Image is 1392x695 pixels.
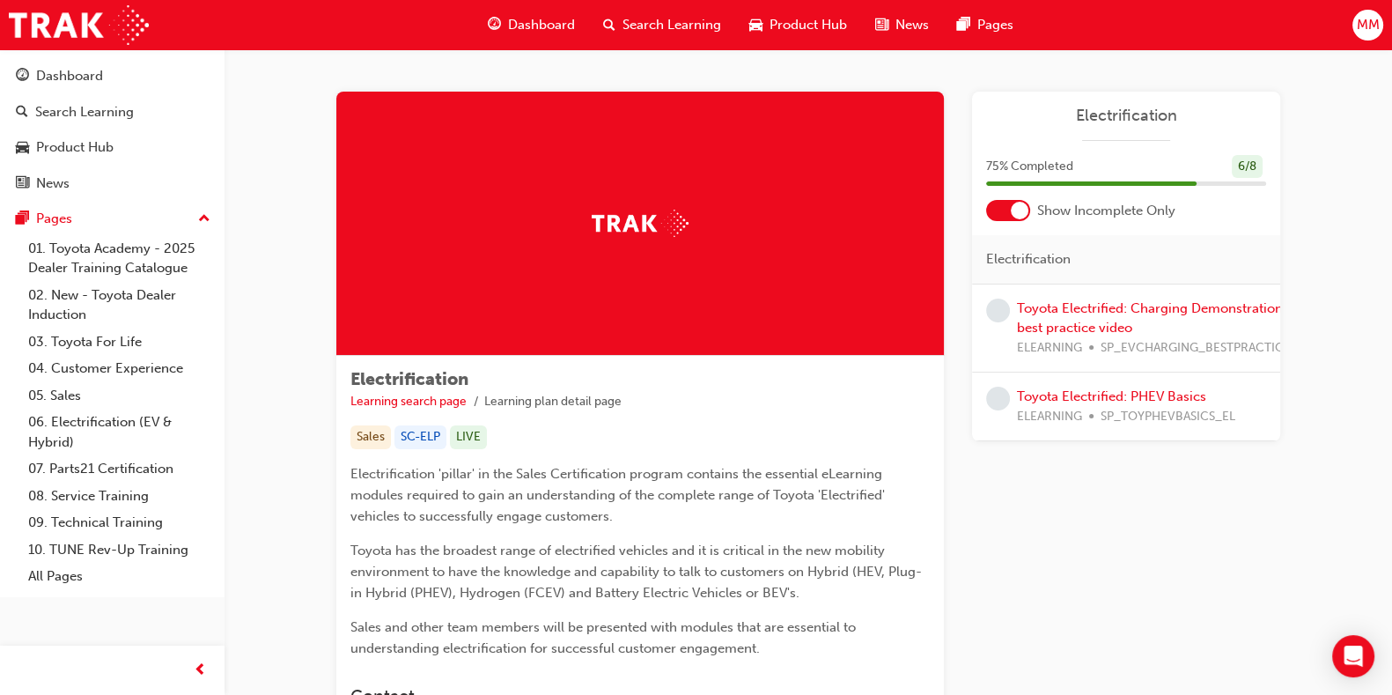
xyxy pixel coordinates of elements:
span: Search Learning [622,15,721,35]
a: Search Learning [7,96,217,129]
div: Sales [350,425,391,449]
button: Pages [7,203,217,235]
img: Trak [9,5,149,45]
div: 6 / 8 [1232,155,1263,179]
a: 05. Sales [21,382,217,410]
div: Pages [36,209,72,229]
div: SC-ELP [394,425,446,449]
img: Trak [592,210,689,237]
span: search-icon [603,14,615,36]
li: Learning plan detail page [484,392,622,412]
a: pages-iconPages [943,7,1027,43]
span: SP_EVCHARGING_BESTPRACTICE [1101,338,1291,359]
div: Open Intercom Messenger [1332,635,1374,677]
span: car-icon [16,140,29,156]
span: Show Incomplete Only [1037,201,1175,221]
a: 10. TUNE Rev-Up Training [21,536,217,564]
a: car-iconProduct Hub [735,7,861,43]
a: Toyota Electrified: PHEV Basics [1017,388,1206,404]
a: 06. Electrification (EV & Hybrid) [21,409,217,455]
button: MM [1352,10,1383,41]
span: News [895,15,929,35]
a: Learning search page [350,394,467,409]
div: Search Learning [35,102,134,122]
span: guage-icon [488,14,501,36]
span: Dashboard [508,15,575,35]
span: car-icon [749,14,762,36]
a: Product Hub [7,131,217,164]
a: 09. Technical Training [21,509,217,536]
div: Product Hub [36,137,114,158]
div: LIVE [450,425,487,449]
span: Pages [977,15,1013,35]
a: 02. New - Toyota Dealer Induction [21,282,217,329]
a: 03. Toyota For Life [21,329,217,356]
span: prev-icon [194,660,207,682]
div: Dashboard [36,66,103,86]
span: Electrification [986,249,1071,270]
span: learningRecordVerb_NONE-icon [986,299,1010,322]
span: news-icon [875,14,888,36]
a: Dashboard [7,60,217,92]
span: Product Hub [770,15,847,35]
a: News [7,167,217,200]
span: pages-icon [16,211,29,227]
a: Electrification [986,106,1266,126]
span: guage-icon [16,69,29,85]
span: 75 % Completed [986,157,1073,177]
a: 04. Customer Experience [21,355,217,382]
span: MM [1356,15,1379,35]
a: 08. Service Training [21,483,217,510]
div: News [36,174,70,194]
a: All Pages [21,563,217,590]
span: Electrification 'pillar' in the Sales Certification program contains the essential eLearning modu... [350,466,888,524]
span: news-icon [16,176,29,192]
a: 07. Parts21 Certification [21,455,217,483]
span: Toyota has the broadest range of electrified vehicles and it is critical in the new mobility envi... [350,543,922,601]
span: learningRecordVerb_NONE-icon [986,387,1010,410]
a: news-iconNews [861,7,943,43]
a: search-iconSearch Learning [589,7,735,43]
span: pages-icon [957,14,970,36]
span: ELEARNING [1017,338,1082,359]
span: Electrification [350,369,468,389]
a: Toyota Electrified: Charging Demonstration best practice video [1017,300,1283,336]
span: ELEARNING [1017,407,1082,427]
a: guage-iconDashboard [474,7,589,43]
a: 01. Toyota Academy - 2025 Dealer Training Catalogue [21,235,217,282]
span: up-icon [198,208,210,231]
span: search-icon [16,105,28,121]
button: DashboardSearch LearningProduct HubNews [7,56,217,203]
span: SP_TOYPHEVBASICS_EL [1101,407,1235,427]
span: Sales and other team members will be presented with modules that are essential to understanding e... [350,619,859,656]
